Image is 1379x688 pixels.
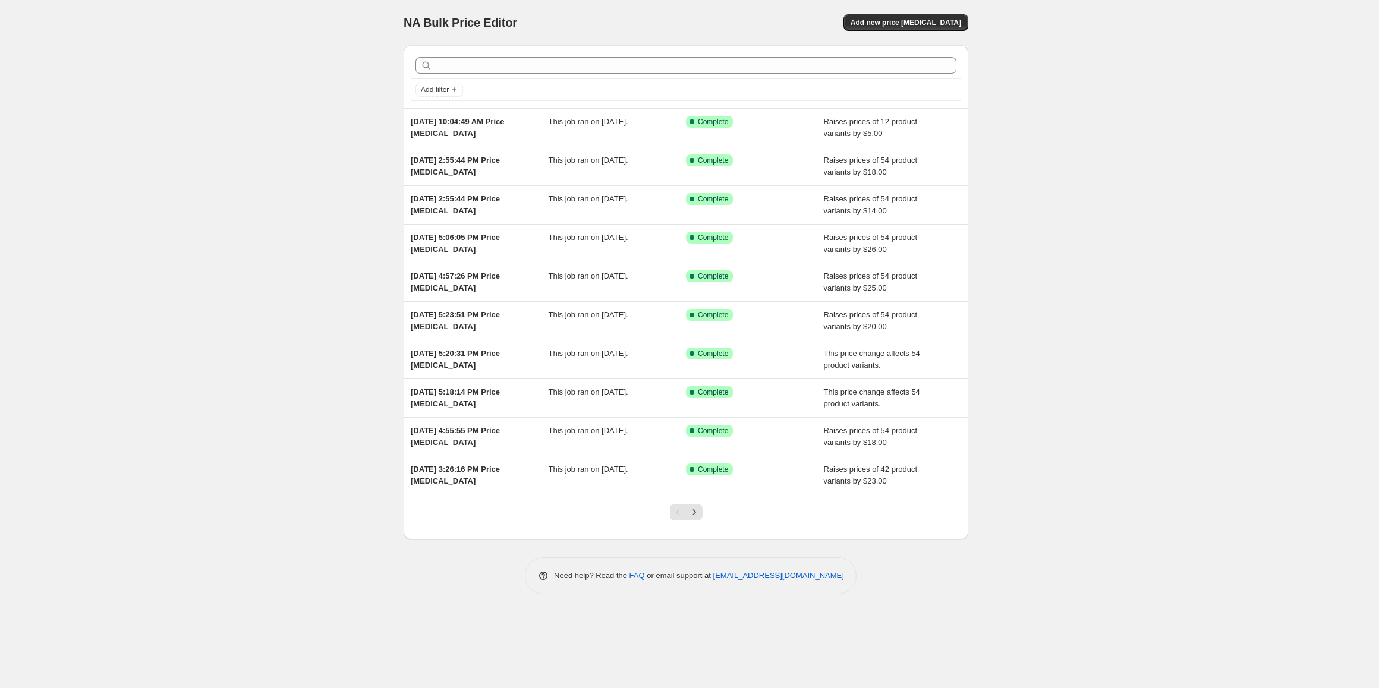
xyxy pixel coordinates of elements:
span: [DATE] 5:06:05 PM Price [MEDICAL_DATA] [411,233,500,254]
span: [DATE] 5:20:31 PM Price [MEDICAL_DATA] [411,349,500,370]
span: Complete [698,194,728,204]
span: Complete [698,349,728,358]
span: Raises prices of 54 product variants by $14.00 [824,194,918,215]
nav: Pagination [670,504,703,520]
button: Next [686,504,703,520]
span: [DATE] 2:55:44 PM Price [MEDICAL_DATA] [411,156,500,176]
span: This job ran on [DATE]. [549,117,628,126]
button: Add filter [415,83,463,97]
span: This job ran on [DATE]. [549,272,628,280]
span: Complete [698,426,728,435]
span: This job ran on [DATE]. [549,349,628,358]
span: This job ran on [DATE]. [549,310,628,319]
span: or email support at [645,571,713,580]
span: Raises prices of 54 product variants by $20.00 [824,310,918,331]
span: Raises prices of 54 product variants by $26.00 [824,233,918,254]
span: Add new price [MEDICAL_DATA] [851,18,961,27]
span: This job ran on [DATE]. [549,426,628,435]
span: [DATE] 5:23:51 PM Price [MEDICAL_DATA] [411,310,500,331]
span: NA Bulk Price Editor [404,16,517,29]
span: Need help? Read the [554,571,629,580]
span: Complete [698,310,728,320]
a: FAQ [629,571,645,580]
span: Raises prices of 54 product variants by $18.00 [824,156,918,176]
span: This price change affects 54 product variants. [824,349,920,370]
span: Complete [698,233,728,242]
span: Raises prices of 54 product variants by $18.00 [824,426,918,447]
span: This job ran on [DATE]. [549,465,628,474]
span: [DATE] 3:26:16 PM Price [MEDICAL_DATA] [411,465,500,485]
span: Complete [698,387,728,397]
button: Add new price [MEDICAL_DATA] [843,14,968,31]
span: Complete [698,156,728,165]
span: [DATE] 4:55:55 PM Price [MEDICAL_DATA] [411,426,500,447]
span: [DATE] 5:18:14 PM Price [MEDICAL_DATA] [411,387,500,408]
span: [DATE] 2:55:44 PM Price [MEDICAL_DATA] [411,194,500,215]
a: [EMAIL_ADDRESS][DOMAIN_NAME] [713,571,844,580]
span: Complete [698,117,728,127]
span: Complete [698,465,728,474]
span: Raises prices of 42 product variants by $23.00 [824,465,918,485]
span: This job ran on [DATE]. [549,194,628,203]
span: Raises prices of 12 product variants by $5.00 [824,117,918,138]
span: Add filter [421,85,449,94]
span: Complete [698,272,728,281]
span: This job ran on [DATE]. [549,233,628,242]
span: [DATE] 10:04:49 AM Price [MEDICAL_DATA] [411,117,505,138]
span: This job ran on [DATE]. [549,156,628,165]
span: Raises prices of 54 product variants by $25.00 [824,272,918,292]
span: [DATE] 4:57:26 PM Price [MEDICAL_DATA] [411,272,500,292]
span: This price change affects 54 product variants. [824,387,920,408]
span: This job ran on [DATE]. [549,387,628,396]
